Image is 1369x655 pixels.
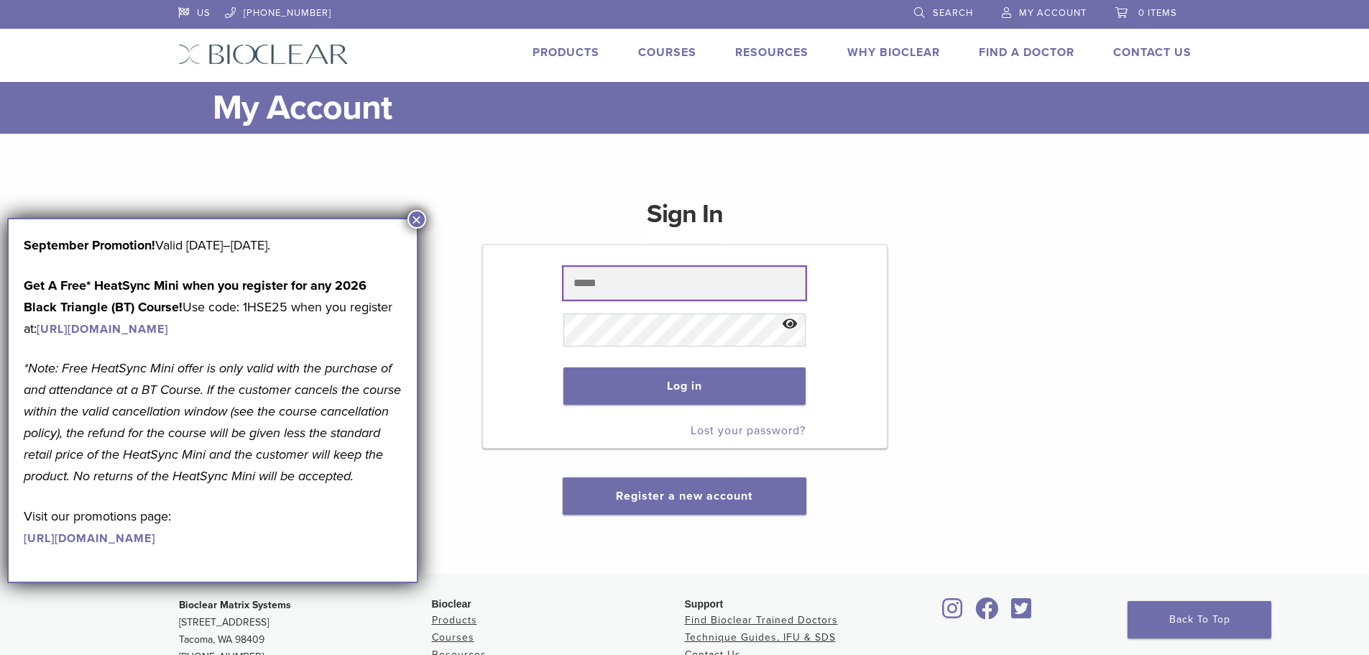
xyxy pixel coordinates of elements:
a: Courses [432,631,474,643]
span: Bioclear [432,598,471,610]
a: [URL][DOMAIN_NAME] [37,322,168,336]
span: 0 items [1138,7,1177,19]
a: Bioclear [938,606,968,620]
a: Why Bioclear [847,45,940,60]
strong: Get A Free* HeatSync Mini when you register for any 2026 Black Triangle (BT) Course! [24,278,367,315]
p: Visit our promotions page: [24,505,402,549]
button: Close [407,210,426,229]
a: Courses [638,45,696,60]
button: Log in [563,367,806,405]
a: Lost your password? [691,423,806,438]
a: Products [432,614,477,626]
p: Use code: 1HSE25 when you register at: [24,275,402,339]
b: September Promotion! [24,237,155,253]
span: Search [933,7,973,19]
span: Support [685,598,724,610]
a: Back To Top [1128,601,1271,638]
button: Register a new account [563,477,806,515]
a: Find Bioclear Trained Doctors [685,614,838,626]
a: Contact Us [1113,45,1191,60]
em: *Note: Free HeatSync Mini offer is only valid with the purchase of and attendance at a BT Course.... [24,360,401,484]
strong: Bioclear Matrix Systems [179,599,291,611]
p: Valid [DATE]–[DATE]. [24,234,402,256]
h1: My Account [213,82,1191,134]
a: Register a new account [616,489,752,503]
a: Resources [735,45,808,60]
a: Bioclear [971,606,1004,620]
a: Find A Doctor [979,45,1074,60]
h1: Sign In [647,197,723,243]
a: Products [533,45,599,60]
button: Show password [775,306,806,343]
a: Bioclear [1007,606,1037,620]
a: [URL][DOMAIN_NAME] [24,531,155,546]
a: Technique Guides, IFU & SDS [685,631,836,643]
img: Bioclear [178,44,349,65]
span: My Account [1019,7,1087,19]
